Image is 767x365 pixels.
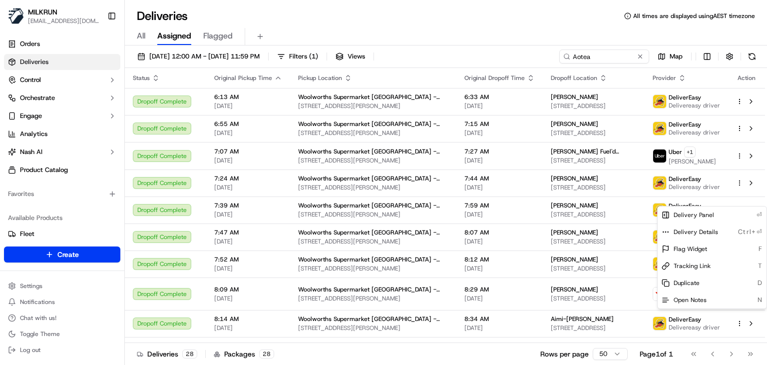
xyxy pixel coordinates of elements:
[8,8,24,24] img: MILKRUN
[4,210,120,226] div: Available Products
[214,294,282,302] span: [DATE]
[551,237,637,245] span: [STREET_ADDRESS]
[551,156,637,164] span: [STREET_ADDRESS]
[298,74,342,82] span: Pickup Location
[559,49,649,63] input: Type to search
[464,228,535,236] span: 8:07 AM
[464,237,535,245] span: [DATE]
[551,255,598,263] span: [PERSON_NAME]
[298,210,448,218] span: [STREET_ADDRESS][PERSON_NAME]
[464,342,535,350] span: 8:41 AM
[298,264,448,272] span: [STREET_ADDRESS][PERSON_NAME]
[20,111,42,120] span: Engage
[214,129,282,137] span: [DATE]
[669,323,720,331] span: Delivereasy driver
[298,147,448,155] span: Woolworths Supermarket [GEOGRAPHIC_DATA] - [GEOGRAPHIC_DATA]
[298,156,448,164] span: [STREET_ADDRESS][PERSON_NAME]
[551,342,598,350] span: [PERSON_NAME]
[203,30,233,42] span: Flagged
[669,120,701,128] span: DeliverEasy
[551,294,637,302] span: [STREET_ADDRESS]
[464,315,535,323] span: 8:34 AM
[669,175,701,183] span: DeliverEasy
[674,211,714,219] span: Delivery Panel
[551,228,598,236] span: [PERSON_NAME]
[214,237,282,245] span: [DATE]
[669,128,720,136] span: Delivereasy driver
[759,244,763,253] span: F
[298,183,448,191] span: [STREET_ADDRESS][PERSON_NAME]
[464,255,535,263] span: 8:12 AM
[20,330,60,338] span: Toggle Theme
[653,74,676,82] span: Provider
[669,183,720,191] span: Delivereasy driver
[633,12,755,20] span: All times are displayed using AEST timezone
[298,237,448,245] span: [STREET_ADDRESS][PERSON_NAME]
[20,57,48,66] span: Deliveries
[259,349,274,358] div: 28
[551,120,598,128] span: [PERSON_NAME]
[464,285,535,293] span: 8:29 AM
[298,120,448,128] span: Woolworths Supermarket [GEOGRAPHIC_DATA] - [GEOGRAPHIC_DATA]
[684,146,696,157] button: +1
[214,342,282,350] span: 8:21 AM
[464,120,535,128] span: 7:15 AM
[298,102,448,110] span: [STREET_ADDRESS][PERSON_NAME]
[309,52,318,61] span: ( 1 )
[214,264,282,272] span: [DATE]
[298,315,448,323] span: Woolworths Supermarket [GEOGRAPHIC_DATA] - [GEOGRAPHIC_DATA]
[674,228,718,236] span: Delivery Details
[464,102,535,110] span: [DATE]
[214,102,282,110] span: [DATE]
[669,157,716,165] span: [PERSON_NAME]
[757,210,763,219] span: ⏎
[214,120,282,128] span: 6:55 AM
[298,228,448,236] span: Woolworths Supermarket [GEOGRAPHIC_DATA] - [GEOGRAPHIC_DATA]
[653,95,666,108] img: delivereasy_logo.png
[669,148,682,156] span: Uber
[653,176,666,189] img: delivereasy_logo.png
[214,93,282,101] span: 6:13 AM
[640,349,673,359] div: Page 1 of 1
[551,285,598,293] span: [PERSON_NAME]
[653,203,666,216] img: delivereasy_logo.png
[20,165,68,174] span: Product Catalog
[28,7,57,17] span: MILKRUN
[298,324,448,332] span: [STREET_ADDRESS][PERSON_NAME]
[20,147,42,156] span: Nash AI
[464,174,535,182] span: 7:44 AM
[464,74,525,82] span: Original Dropoff Time
[182,349,197,358] div: 28
[298,201,448,209] span: Woolworths Supermarket [GEOGRAPHIC_DATA] - [GEOGRAPHIC_DATA]
[137,8,188,24] h1: Deliveries
[653,149,666,162] img: uber-new-logo.jpeg
[157,30,191,42] span: Assigned
[736,74,757,82] div: Action
[298,294,448,302] span: [STREET_ADDRESS][PERSON_NAME]
[653,287,666,300] img: doordash_logo_v2.png
[20,346,40,354] span: Log out
[20,75,41,84] span: Control
[57,249,79,259] span: Create
[214,210,282,218] span: [DATE]
[20,229,34,238] span: Fleet
[551,183,637,191] span: [STREET_ADDRESS]
[214,183,282,191] span: [DATE]
[669,202,701,210] span: DeliverEasy
[348,52,365,61] span: Views
[551,174,598,182] span: [PERSON_NAME]
[653,257,666,270] img: delivereasy_logo.png
[214,285,282,293] span: 8:09 AM
[745,49,759,63] button: Refresh
[298,255,448,263] span: Woolworths Supermarket [GEOGRAPHIC_DATA] - [GEOGRAPHIC_DATA]
[464,129,535,137] span: [DATE]
[653,317,666,330] img: delivereasy_logo.png
[20,129,47,138] span: Analytics
[551,324,637,332] span: [STREET_ADDRESS]
[669,93,701,101] span: DeliverEasy
[464,156,535,164] span: [DATE]
[464,264,535,272] span: [DATE]
[214,315,282,323] span: 8:14 AM
[464,201,535,209] span: 7:59 AM
[214,156,282,164] span: [DATE]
